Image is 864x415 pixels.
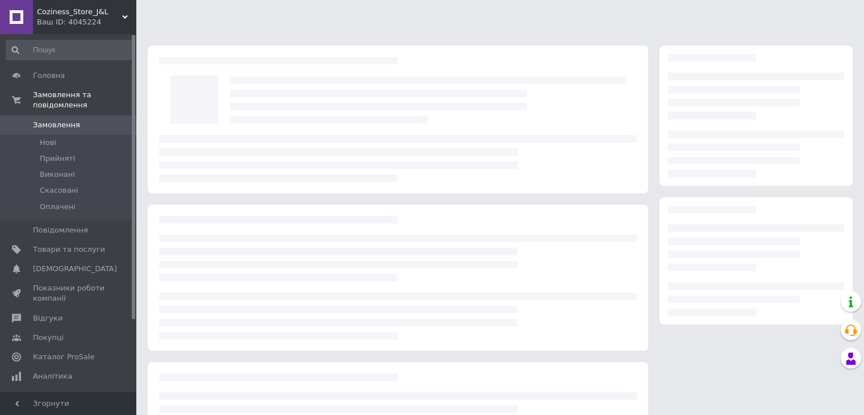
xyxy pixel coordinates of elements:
span: Coziness_Store_J&L [37,7,122,17]
span: Прийняті [40,153,75,164]
span: Показники роботи компанії [33,283,105,304]
span: Товари та послуги [33,244,105,255]
span: Повідомлення [33,225,88,235]
span: Аналітика [33,371,72,381]
span: [DEMOGRAPHIC_DATA] [33,264,117,274]
span: Виконані [40,169,75,180]
span: Оплачені [40,202,76,212]
span: Скасовані [40,185,78,196]
span: Відгуки [33,313,62,323]
span: Замовлення [33,120,80,130]
span: Каталог ProSale [33,352,94,362]
span: Замовлення та повідомлення [33,90,136,110]
span: Нові [40,138,56,148]
div: Ваш ID: 4045224 [37,17,136,27]
span: Управління сайтом [33,391,105,411]
span: Головна [33,70,65,81]
span: Покупці [33,333,64,343]
input: Пошук [6,40,134,60]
